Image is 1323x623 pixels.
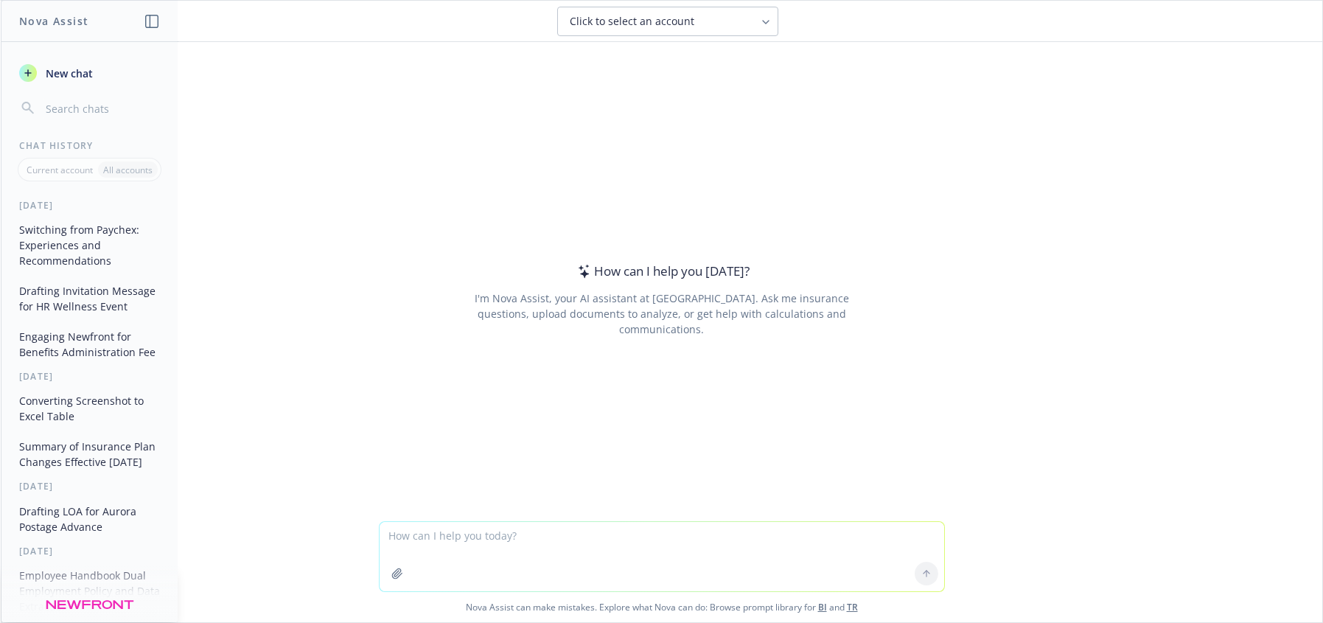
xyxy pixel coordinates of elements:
[13,324,166,364] button: Engaging Newfront for Benefits Administration Fee
[27,164,93,176] p: Current account
[13,499,166,539] button: Drafting LOA for Aurora Postage Advance
[13,389,166,428] button: Converting Screenshot to Excel Table
[13,279,166,319] button: Drafting Invitation Message for HR Wellness Event
[1,139,178,152] div: Chat History
[1,545,178,557] div: [DATE]
[43,66,93,81] span: New chat
[13,434,166,474] button: Summary of Insurance Plan Changes Effective [DATE]
[13,217,166,273] button: Switching from Paychex: Experiences and Recommendations
[1,370,178,383] div: [DATE]
[570,14,694,29] span: Click to select an account
[13,60,166,86] button: New chat
[7,592,1316,622] span: Nova Assist can make mistakes. Explore what Nova can do: Browse prompt library for and
[454,290,869,337] div: I'm Nova Assist, your AI assistant at [GEOGRAPHIC_DATA]. Ask me insurance questions, upload docum...
[847,601,858,613] a: TR
[19,13,88,29] h1: Nova Assist
[573,262,750,281] div: How can I help you [DATE]?
[557,7,778,36] button: Click to select an account
[103,164,153,176] p: All accounts
[818,601,827,613] a: BI
[13,563,166,619] button: Employee Handbook Dual Employment Policy and Data Extraction
[1,199,178,212] div: [DATE]
[43,98,160,119] input: Search chats
[1,480,178,493] div: [DATE]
